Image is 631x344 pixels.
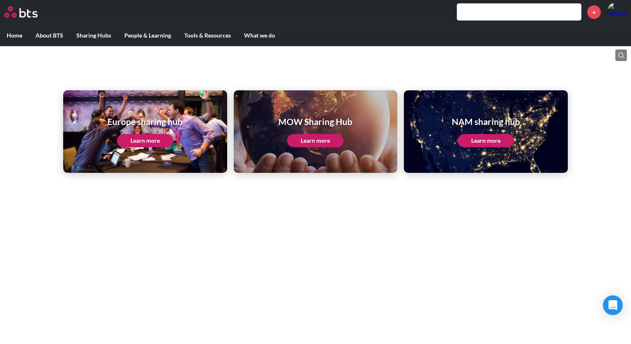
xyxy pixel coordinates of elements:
[607,2,627,22] img: Lethabo Mamabolo
[287,134,344,147] a: Learn more
[452,115,520,127] h1: NAM sharing hub
[117,134,173,147] a: Learn more
[237,25,282,46] label: What we do
[118,25,178,46] label: People & Learning
[178,25,237,46] label: Tools & Resources
[29,25,70,46] label: About BTS
[587,5,601,19] a: +
[70,25,118,46] label: Sharing Hubs
[4,6,53,18] a: Go home
[107,115,183,127] h1: Europe sharing hub
[607,2,627,22] a: Profile
[603,295,623,315] div: Open Intercom Messenger
[278,115,352,127] h1: MOW Sharing Hub
[458,134,514,147] a: Learn more
[4,6,38,18] img: BTS Logo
